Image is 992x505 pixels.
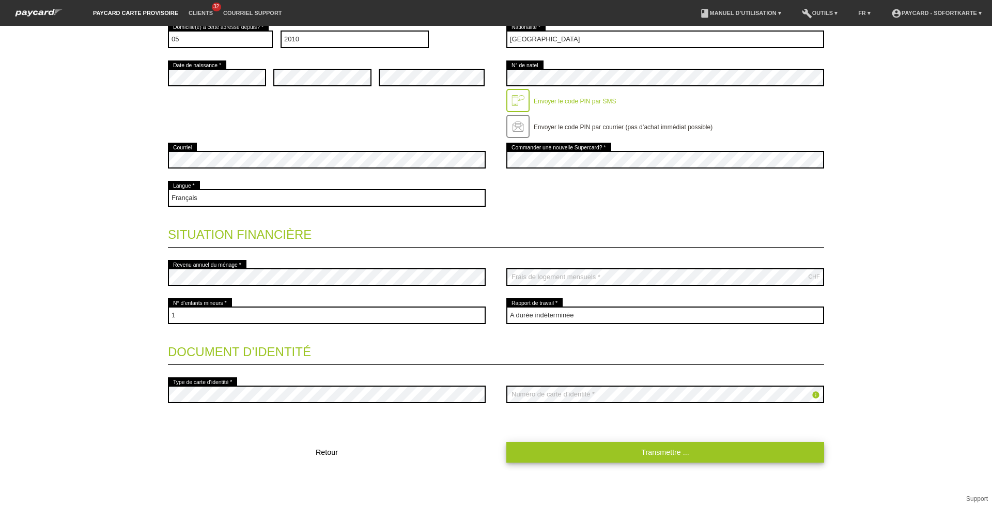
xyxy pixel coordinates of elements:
[812,392,820,401] a: info
[966,495,988,502] a: Support
[802,8,812,19] i: build
[808,273,820,280] div: CHF
[212,3,221,11] span: 32
[891,8,902,19] i: account_circle
[168,334,824,365] legend: Document d’identité
[168,217,824,248] legend: Situation financière
[886,10,987,16] a: account_circlepaycard - Sofortkarte ▾
[10,7,67,18] img: paycard Sofortkarte
[797,10,843,16] a: buildOutils ▾
[168,442,486,463] button: Retour
[88,10,183,16] a: paycard carte provisoire
[700,8,710,19] i: book
[853,10,876,16] a: FR ▾
[506,442,824,462] a: Transmettre ...
[316,448,338,456] span: Retour
[694,10,786,16] a: bookManuel d’utilisation ▾
[534,98,616,105] label: Envoyer le code PIN par SMS
[10,12,67,20] a: paycard Sofortkarte
[812,391,820,399] i: info
[218,10,287,16] a: Courriel Support
[183,10,218,16] a: Clients
[534,124,712,131] label: Envoyer le code PIN par courrier (pas d’achat immédiat possible)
